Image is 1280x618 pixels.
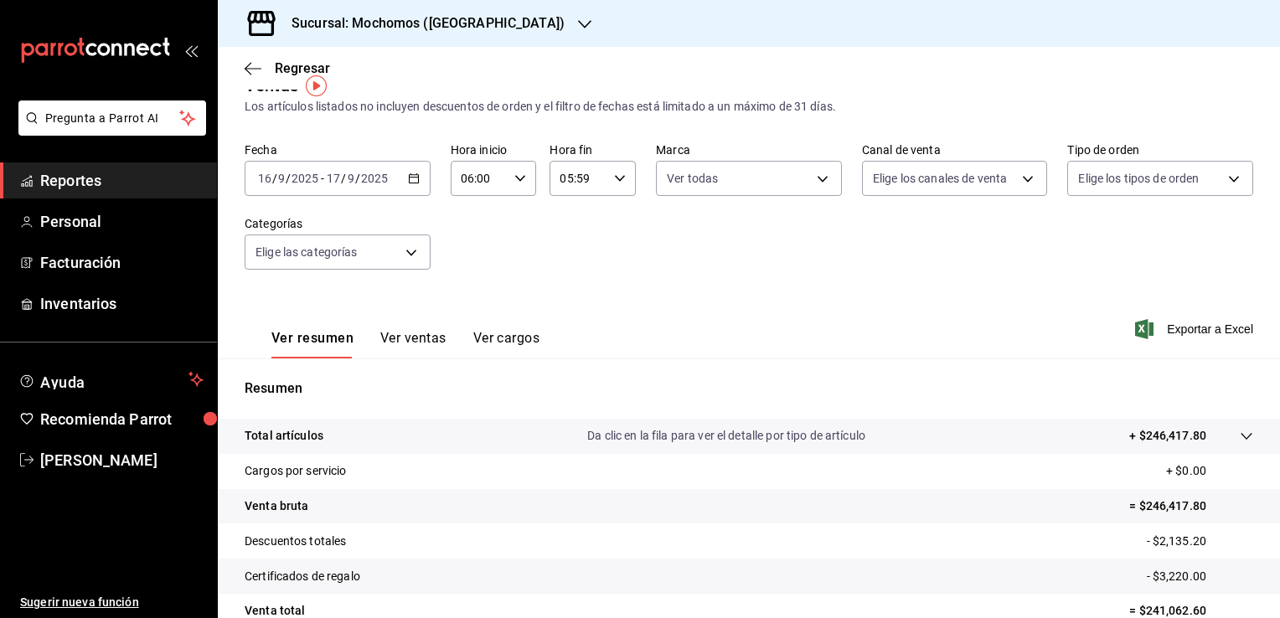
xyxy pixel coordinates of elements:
[40,169,204,192] span: Reportes
[278,13,565,33] h3: Sucursal: Mochomos ([GEOGRAPHIC_DATA])
[40,369,182,389] span: Ayuda
[40,408,204,430] span: Recomienda Parrot
[184,44,198,57] button: open_drawer_menu
[255,244,358,260] span: Elige las categorías
[275,60,330,76] span: Regresar
[271,330,354,358] button: Ver resumen
[380,330,446,358] button: Ver ventas
[277,172,286,185] input: --
[257,172,272,185] input: --
[291,172,319,185] input: ----
[1078,170,1199,187] span: Elige los tipos de orden
[286,172,291,185] span: /
[245,497,308,515] p: Venta bruta
[347,172,355,185] input: --
[873,170,1007,187] span: Elige los canales de venta
[667,170,718,187] span: Ver todas
[40,251,204,274] span: Facturación
[1166,462,1253,480] p: + $0.00
[245,427,323,445] p: Total artículos
[550,144,636,156] label: Hora fin
[326,172,341,185] input: --
[245,144,431,156] label: Fecha
[1138,319,1253,339] button: Exportar a Excel
[1129,497,1253,515] p: = $246,417.80
[355,172,360,185] span: /
[18,100,206,136] button: Pregunta a Parrot AI
[272,172,277,185] span: /
[245,379,1253,399] p: Resumen
[12,121,206,139] a: Pregunta a Parrot AI
[45,110,180,127] span: Pregunta a Parrot AI
[40,449,204,471] span: [PERSON_NAME]
[321,172,324,185] span: -
[1147,533,1253,550] p: - $2,135.20
[1067,144,1253,156] label: Tipo de orden
[20,594,204,611] span: Sugerir nueva función
[245,462,347,480] p: Cargos por servicio
[306,75,327,96] img: Tooltip marker
[587,427,865,445] p: Da clic en la fila para ver el detalle por tipo de artículo
[360,172,389,185] input: ----
[473,330,540,358] button: Ver cargos
[245,218,431,229] label: Categorías
[245,568,360,585] p: Certificados de regalo
[271,330,539,358] div: navigation tabs
[451,144,537,156] label: Hora inicio
[862,144,1048,156] label: Canal de venta
[1147,568,1253,585] p: - $3,220.00
[341,172,346,185] span: /
[245,533,346,550] p: Descuentos totales
[656,144,842,156] label: Marca
[40,210,204,233] span: Personal
[1129,427,1206,445] p: + $246,417.80
[40,292,204,315] span: Inventarios
[245,98,1253,116] div: Los artículos listados no incluyen descuentos de orden y el filtro de fechas está limitado a un m...
[245,60,330,76] button: Regresar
